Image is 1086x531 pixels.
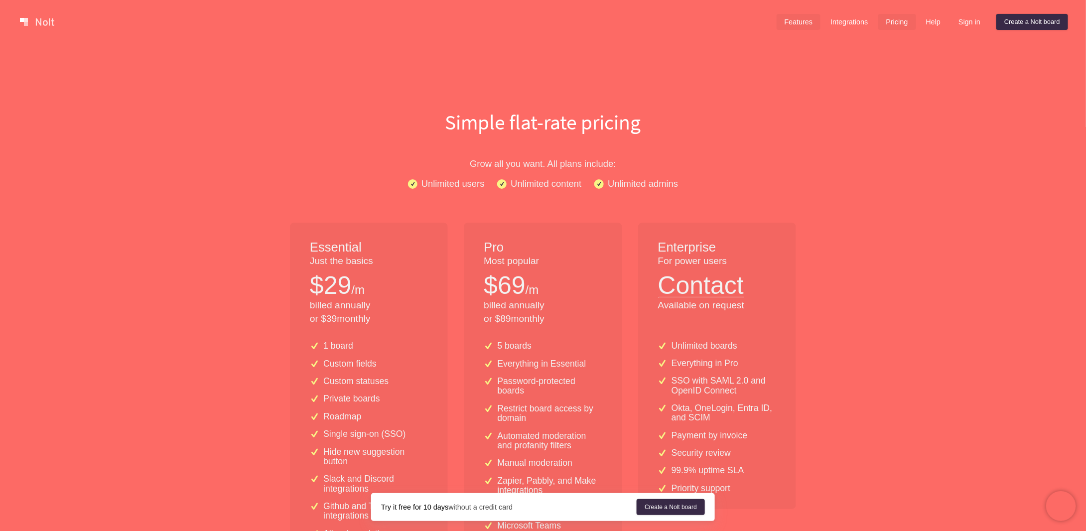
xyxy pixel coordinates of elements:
a: Features [777,14,821,30]
h1: Essential [310,239,428,257]
p: billed annually or $ 39 monthly [310,299,428,326]
p: Priority support [672,484,730,493]
a: Sign in [950,14,988,30]
p: 99.9% uptime SLA [672,466,744,475]
p: Security review [672,448,731,458]
p: Password-protected boards [498,377,602,396]
p: Okta, OneLogin, Entra ID, and SCIM [672,403,776,423]
p: Just the basics [310,255,428,268]
a: Create a Nolt board [996,14,1068,30]
a: Create a Nolt board [637,499,705,515]
p: Unlimited content [511,176,581,191]
p: billed annually or $ 89 monthly [484,299,602,326]
h1: Enterprise [658,239,776,257]
p: Payment by invoice [672,431,748,440]
p: 1 board [323,341,353,351]
p: $ 29 [310,268,351,303]
p: Most popular [484,255,602,268]
a: Pricing [878,14,916,30]
p: Grow all you want. All plans include: [224,156,862,171]
p: Automated moderation and profanity filters [498,431,602,451]
p: Available on request [658,299,776,312]
p: For power users [658,255,776,268]
p: Manual moderation [498,458,573,468]
p: SSO with SAML 2.0 and OpenID Connect [672,376,776,396]
p: Custom statuses [323,377,389,386]
p: Single sign-on (SSO) [323,429,406,439]
p: Roadmap [323,412,361,421]
p: Custom fields [323,359,377,369]
iframe: Chatra live chat [1046,491,1076,521]
p: Everything in Essential [498,359,586,369]
strong: Try it free for 10 days [381,503,448,511]
div: without a credit card [381,502,637,512]
p: Unlimited admins [608,176,678,191]
p: Zapier, Pabbly, and Make integrations [498,476,602,496]
button: Contact [658,268,744,297]
p: Hide new suggestion button [323,447,428,467]
p: /m [351,281,365,298]
p: Private boards [323,394,380,403]
p: Unlimited boards [672,341,737,351]
p: Slack and Discord integrations [323,474,428,494]
h1: Simple flat-rate pricing [224,108,862,136]
p: 5 boards [498,341,532,351]
h1: Pro [484,239,602,257]
p: Everything in Pro [672,359,738,368]
a: Integrations [822,14,876,30]
a: Help [918,14,949,30]
p: Restrict board access by domain [498,404,602,423]
p: $ 69 [484,268,525,303]
p: Unlimited users [421,176,485,191]
p: /m [526,281,539,298]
